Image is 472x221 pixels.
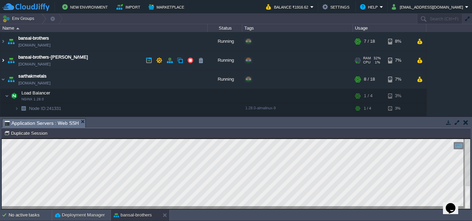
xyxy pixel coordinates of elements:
img: CloudJiffy [2,3,49,11]
div: 1 / 4 [364,89,372,103]
img: AMDAwAAAACH5BAEAAAAALAAAAAABAAEAAAICRAEAOw== [15,103,19,114]
button: Deployment Manager [55,212,105,219]
div: 8 / 18 [364,70,375,89]
div: Running [208,70,242,89]
iframe: chat widget [443,193,465,214]
img: AMDAwAAAACH5BAEAAAAALAAAAAABAAEAAAICRAEAOw== [0,32,6,51]
img: AMDAwAAAACH5BAEAAAAALAAAAAABAAEAAAICRAEAOw== [0,70,6,89]
span: 241331 [28,106,62,111]
a: Application Servers [21,115,62,121]
span: 32% [374,56,381,60]
img: AMDAwAAAACH5BAEAAAAALAAAAAABAAEAAAICRAEAOw== [0,51,6,70]
a: bansal-brothers [18,35,49,42]
div: 3% [388,103,410,114]
span: 1.28.0-almalinux-9 [245,106,276,110]
button: Marketplace [149,3,186,11]
a: [DOMAIN_NAME] [18,80,50,87]
button: Help [360,3,380,11]
div: 7% [388,51,410,70]
div: 8% [388,32,410,51]
a: [DOMAIN_NAME] [18,42,50,49]
div: 3% [388,89,410,103]
div: Status [208,24,242,32]
div: 7% [388,70,410,89]
button: Duplicate Session [4,130,49,136]
a: [DOMAIN_NAME] [18,61,50,68]
div: Name [1,24,207,32]
img: AMDAwAAAACH5BAEAAAAALAAAAAABAAEAAAICRAEAOw== [16,28,19,29]
a: sarthakmetals [18,73,47,80]
img: AMDAwAAAACH5BAEAAAAALAAAAAABAAEAAAICRAEAOw== [9,89,19,103]
img: AMDAwAAAACH5BAEAAAAALAAAAAABAAEAAAICRAEAOw== [9,114,19,128]
div: Tags [243,24,352,32]
button: [EMAIL_ADDRESS][DOMAIN_NAME] [392,3,465,11]
button: bansal-brothers [114,212,152,219]
a: Node ID:241331 [28,106,62,111]
button: Balance ₹1916.62 [266,3,310,11]
img: AMDAwAAAACH5BAEAAAAALAAAAAABAAEAAAICRAEAOw== [5,89,9,103]
img: AMDAwAAAACH5BAEAAAAALAAAAAABAAEAAAICRAEAOw== [5,114,9,128]
div: No active tasks [9,210,52,221]
a: bansal-brothers-[PERSON_NAME] [18,54,88,61]
div: Running [208,32,242,51]
span: Load Balancer [21,90,51,96]
button: New Environment [62,3,110,11]
span: Application Servers [21,115,62,121]
div: Running [208,51,242,70]
button: Import [116,3,142,11]
a: Load BalancerNGINX 1.28.0 [21,90,51,96]
div: 2 / 8 [364,114,372,128]
span: Node ID: [29,106,47,111]
span: 1% [373,60,380,64]
div: 7 / 18 [364,32,375,51]
span: Application Servers : Web SSH [4,119,79,128]
div: Usage [353,24,426,32]
button: Settings [322,3,351,11]
div: 1 / 4 [364,103,371,114]
button: Env Groups [2,14,37,23]
span: RAM [363,56,371,60]
span: NGINX 1.28.0 [21,97,44,101]
img: AMDAwAAAACH5BAEAAAAALAAAAAABAAEAAAICRAEAOw== [6,70,16,89]
img: AMDAwAAAACH5BAEAAAAALAAAAAABAAEAAAICRAEAOw== [6,32,16,51]
span: CPU [363,60,370,64]
img: AMDAwAAAACH5BAEAAAAALAAAAAABAAEAAAICRAEAOw== [6,51,16,70]
img: AMDAwAAAACH5BAEAAAAALAAAAAABAAEAAAICRAEAOw== [19,103,28,114]
div: 11% [388,114,410,128]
